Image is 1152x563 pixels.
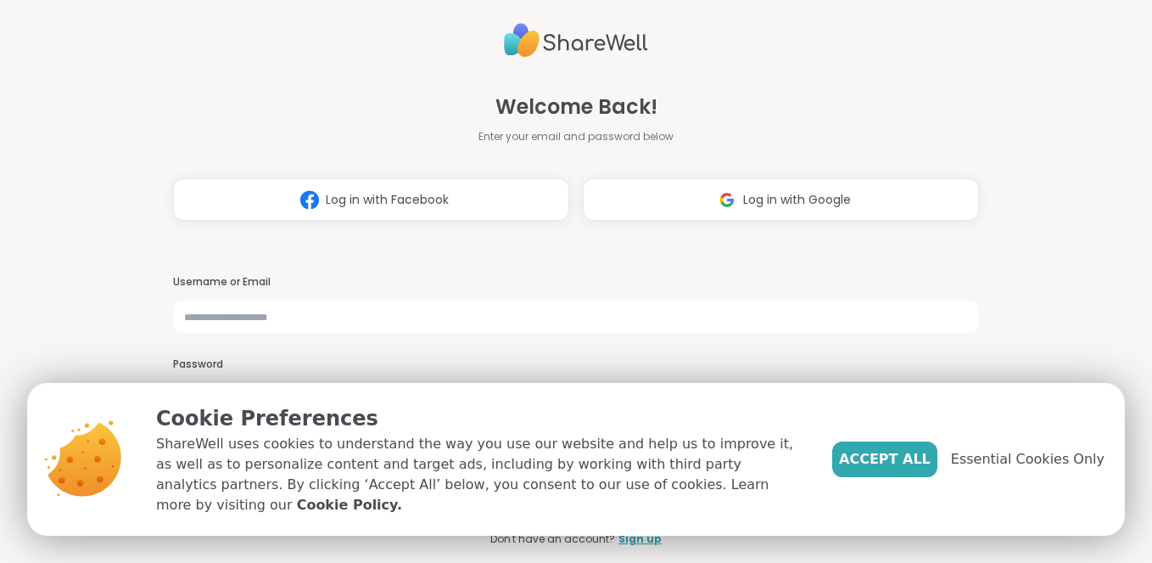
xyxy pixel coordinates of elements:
[504,16,648,65] img: ShareWell Logo
[490,532,615,547] span: Don't have an account?
[951,449,1104,470] span: Essential Cookies Only
[297,495,402,515] a: Cookie Policy.
[832,442,937,477] button: Accept All
[326,191,449,209] span: Log in with Facebook
[495,92,657,122] span: Welcome Back!
[839,449,931,470] span: Accept All
[743,191,851,209] span: Log in with Google
[583,178,979,221] button: Log in with Google
[711,184,743,216] img: ShareWell Logomark
[478,129,674,144] span: Enter your email and password below
[173,358,980,372] h3: Password
[156,434,805,515] p: ShareWell uses cookies to understand the way you use our website and help us to improve it, as we...
[173,275,980,290] h3: Username or Email
[618,532,662,547] a: Sign up
[294,184,326,216] img: ShareWell Logomark
[156,403,805,434] p: Cookie Preferences
[173,178,569,221] button: Log in with Facebook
